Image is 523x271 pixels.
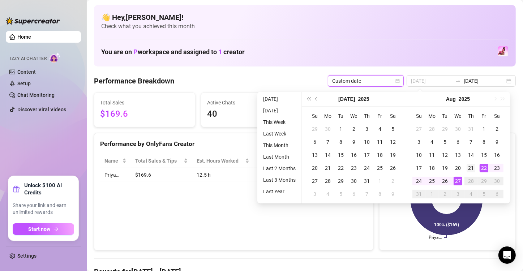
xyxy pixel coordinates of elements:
[477,122,490,135] td: 2025-08-01
[347,149,360,162] td: 2025-07-16
[260,118,299,126] li: This Week
[480,125,488,133] div: 1
[321,109,334,122] th: Mo
[336,125,345,133] div: 1
[363,125,371,133] div: 3
[480,177,488,185] div: 29
[310,125,319,133] div: 29
[50,52,61,63] img: AI Chatter
[373,135,386,149] td: 2025-07-11
[336,177,345,185] div: 29
[493,190,501,198] div: 6
[477,135,490,149] td: 2025-08-08
[363,151,371,159] div: 17
[218,48,222,56] span: 1
[389,190,397,198] div: 9
[451,149,464,162] td: 2025-08-13
[101,48,245,56] h1: You are on workspace and assigned to creator
[336,151,345,159] div: 15
[441,190,449,198] div: 2
[207,107,296,121] span: 40
[308,149,321,162] td: 2025-07-13
[347,135,360,149] td: 2025-07-09
[480,164,488,172] div: 22
[334,135,347,149] td: 2025-07-08
[490,162,503,175] td: 2025-08-23
[334,175,347,188] td: 2025-07-29
[347,109,360,122] th: We
[412,188,425,201] td: 2025-08-31
[313,92,321,106] button: Previous month (PageUp)
[308,122,321,135] td: 2025-06-29
[17,81,31,86] a: Setup
[334,162,347,175] td: 2025-07-22
[412,122,425,135] td: 2025-07-27
[321,122,334,135] td: 2025-06-30
[493,125,501,133] div: 2
[363,190,371,198] div: 7
[363,164,371,172] div: 24
[104,157,121,165] span: Name
[428,190,436,198] div: 1
[464,149,477,162] td: 2025-08-14
[464,109,477,122] th: Th
[334,122,347,135] td: 2025-07-01
[17,69,36,75] a: Content
[260,176,299,184] li: Last 3 Months
[428,138,436,146] div: 4
[415,138,423,146] div: 3
[412,109,425,122] th: Su
[197,157,244,165] div: Est. Hours Worked
[308,162,321,175] td: 2025-07-20
[441,177,449,185] div: 26
[493,164,501,172] div: 23
[480,138,488,146] div: 8
[425,162,438,175] td: 2025-08-18
[373,188,386,201] td: 2025-08-08
[260,164,299,173] li: Last 2 Months
[411,77,452,85] input: Start date
[100,107,189,121] span: $169.6
[467,125,475,133] div: 31
[17,34,31,40] a: Home
[360,162,373,175] td: 2025-07-24
[467,151,475,159] div: 14
[389,177,397,185] div: 2
[133,48,138,56] span: P
[428,125,436,133] div: 28
[376,138,384,146] div: 11
[477,109,490,122] th: Fr
[477,188,490,201] td: 2025-09-05
[360,135,373,149] td: 2025-07-10
[425,188,438,201] td: 2025-09-01
[100,154,131,168] th: Name
[360,175,373,188] td: 2025-07-31
[338,92,355,106] button: Choose a month
[305,92,313,106] button: Last year (Control + left)
[308,135,321,149] td: 2025-07-06
[135,157,182,165] span: Total Sales & Tips
[464,77,505,85] input: End date
[412,149,425,162] td: 2025-08-10
[490,109,503,122] th: Sa
[386,162,399,175] td: 2025-07-26
[350,151,358,159] div: 16
[323,190,332,198] div: 4
[373,175,386,188] td: 2025-08-01
[412,175,425,188] td: 2025-08-24
[373,149,386,162] td: 2025-07-18
[425,149,438,162] td: 2025-08-11
[386,149,399,162] td: 2025-07-19
[13,185,20,193] span: gift
[395,79,400,83] span: calendar
[455,78,461,84] span: swap-right
[336,190,345,198] div: 5
[13,223,74,235] button: Start nowarrow-right
[350,138,358,146] div: 9
[464,162,477,175] td: 2025-08-21
[389,138,397,146] div: 12
[441,151,449,159] div: 12
[386,188,399,201] td: 2025-08-09
[386,109,399,122] th: Sa
[415,125,423,133] div: 27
